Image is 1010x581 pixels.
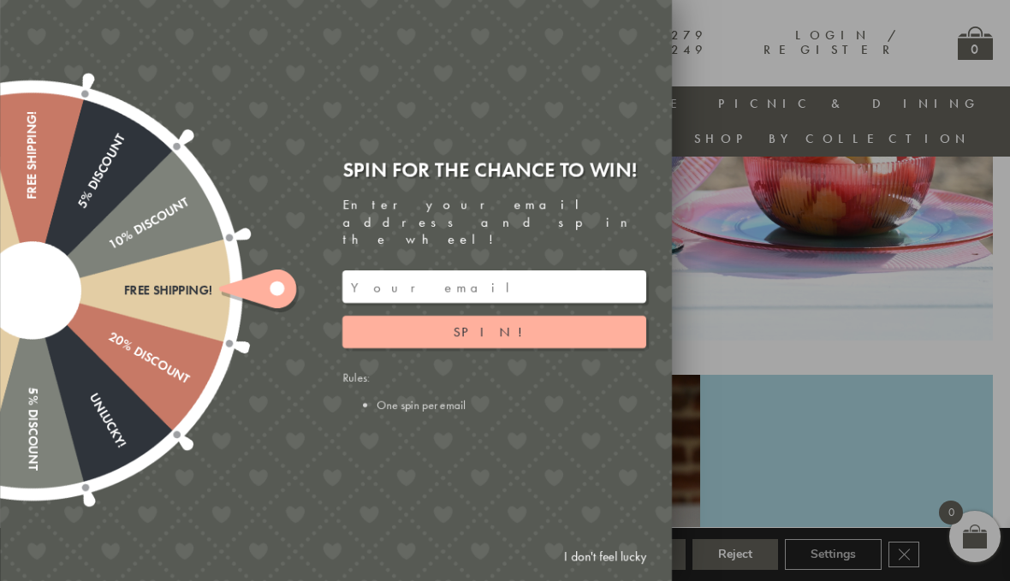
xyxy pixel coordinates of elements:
div: Enter your email address and spin the wheel! [342,196,646,249]
div: Free shipping! [33,283,212,298]
div: 20% Discount [28,284,191,387]
span: Spin! [454,323,535,341]
li: One spin per email [377,397,646,412]
div: Unlucky! [26,287,128,449]
div: 5% Discount [25,291,39,471]
div: Rules: [342,370,646,412]
div: 10% Discount [28,194,191,297]
div: Spin for the chance to win! [342,157,646,183]
div: Free shipping! [25,111,39,291]
div: 5% Discount [26,131,128,293]
input: Your email [342,270,646,303]
a: I don't feel lucky [555,541,655,572]
button: Spin! [342,316,646,348]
